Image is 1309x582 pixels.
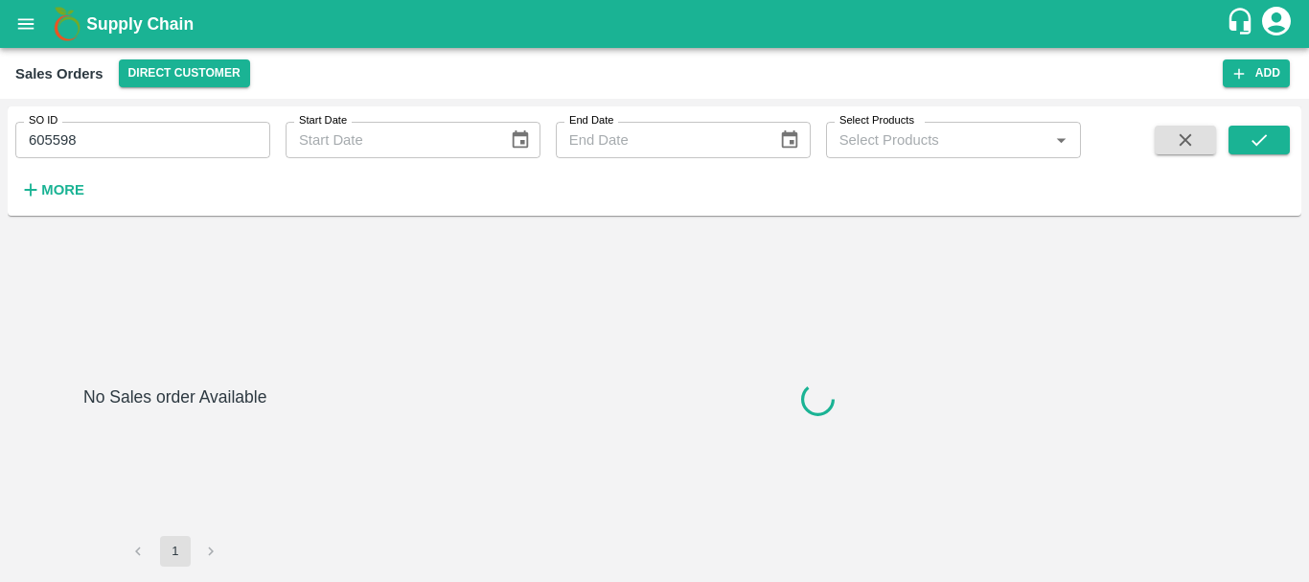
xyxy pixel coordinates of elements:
[1048,128,1073,152] button: Open
[1223,59,1290,87] button: Add
[839,113,914,128] label: Select Products
[569,113,613,128] label: End Date
[121,536,230,567] nav: pagination navigation
[502,122,539,158] button: Choose date
[41,182,84,198] strong: More
[1259,4,1294,44] div: account of current user
[160,536,191,567] button: page 1
[771,122,808,158] button: Choose date
[4,2,48,46] button: open drawer
[299,113,347,128] label: Start Date
[86,11,1226,37] a: Supply Chain
[29,113,57,128] label: SO ID
[119,59,250,87] button: Select DC
[15,61,103,86] div: Sales Orders
[48,5,86,43] img: logo
[556,122,765,158] input: End Date
[15,122,270,158] input: Enter SO ID
[286,122,494,158] input: Start Date
[83,384,266,536] h6: No Sales order Available
[1226,7,1259,41] div: customer-support
[86,14,194,34] b: Supply Chain
[15,174,89,206] button: More
[832,128,1044,152] input: Select Products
